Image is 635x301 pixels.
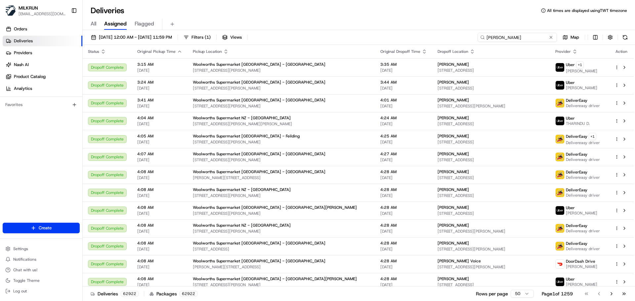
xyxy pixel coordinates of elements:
[13,267,37,273] span: Chat with us!
[566,134,587,139] span: DeliverEasy
[19,5,38,11] button: MILKRUN
[193,229,370,234] span: [STREET_ADDRESS][PERSON_NAME]
[205,34,211,40] span: ( 1 )
[193,62,325,67] span: Woolworths Supermarket [GEOGRAPHIC_DATA] - [GEOGRAPHIC_DATA]
[438,223,469,228] span: [PERSON_NAME]
[380,282,427,287] span: [DATE]
[193,133,300,139] span: Woolworths Supermarket [GEOGRAPHIC_DATA] - Feilding
[88,33,175,42] button: [DATE] 12:00 AM - [DATE] 11:59 PM
[380,187,427,192] span: 4:28 AM
[566,157,600,162] span: Delivereasy driver
[380,258,427,264] span: 4:28 AM
[571,34,579,40] span: Map
[19,11,66,17] button: [EMAIL_ADDRESS][DOMAIN_NAME]
[137,139,182,145] span: [DATE]
[137,187,182,192] span: 4:08 AM
[137,68,182,73] span: [DATE]
[438,282,545,287] span: [STREET_ADDRESS]
[556,153,564,161] img: delivereasy_logo.png
[380,115,427,121] span: 4:24 AM
[380,241,427,246] span: 4:28 AM
[191,34,211,40] span: Filters
[380,211,427,216] span: [DATE]
[438,276,469,282] span: [PERSON_NAME]
[137,229,182,234] span: [DATE]
[560,33,582,42] button: Map
[556,278,564,286] img: uber-new-logo.jpeg
[380,80,427,85] span: 3:44 AM
[193,276,357,282] span: Woolworths Supermarket [GEOGRAPHIC_DATA] - [GEOGRAPHIC_DATA][PERSON_NAME]
[438,241,469,246] span: [PERSON_NAME]
[547,8,627,13] span: All times are displayed using TWT timezone
[380,151,427,157] span: 4:27 AM
[556,81,564,90] img: uber-new-logo.jpeg
[380,276,427,282] span: 4:28 AM
[3,59,82,70] a: Nash AI
[14,26,27,32] span: Orders
[438,258,481,264] span: [PERSON_NAME] Voice
[566,241,587,246] span: DeliverEasy
[438,68,545,73] span: [STREET_ADDRESS]
[620,33,630,42] button: Refresh
[3,48,82,58] a: Providers
[13,288,27,294] span: Log out
[14,38,33,44] span: Deliveries
[380,62,427,67] span: 3:35 AM
[380,264,427,270] span: [DATE]
[13,257,36,262] span: Notifications
[193,223,291,228] span: Woolworths Supermarket NZ - [GEOGRAPHIC_DATA]
[566,121,590,126] span: THARINDU D.
[566,68,597,74] span: [PERSON_NAME]
[193,205,357,210] span: Woolworths Supermarket [GEOGRAPHIC_DATA] - [GEOGRAPHIC_DATA][PERSON_NAME]
[193,187,291,192] span: Woolworths Supermarket NZ - [GEOGRAPHIC_DATA]
[556,224,564,233] img: delivereasy_logo.png
[566,116,575,121] span: Uber
[566,259,595,264] span: DoorDash Drive
[193,103,370,109] span: [STREET_ADDRESS][PERSON_NAME]
[566,80,575,85] span: Uber
[566,210,597,216] span: [PERSON_NAME]
[566,98,587,103] span: DeliverEasy
[193,80,325,85] span: Woolworths Supermarket [GEOGRAPHIC_DATA] - [GEOGRAPHIC_DATA]
[380,157,427,163] span: [DATE]
[137,49,176,54] span: Original Pickup Time
[438,264,545,270] span: [STREET_ADDRESS][PERSON_NAME]
[193,121,370,127] span: [STREET_ADDRESS][PERSON_NAME][PERSON_NAME]
[137,80,182,85] span: 3:24 AM
[137,133,182,139] span: 4:05 AM
[566,140,600,145] span: Delivereasy driver
[566,193,600,198] span: Delivereasy driver
[566,103,600,108] span: Delivereasy driver
[14,74,46,80] span: Product Catalog
[193,241,325,246] span: Woolworths Supermarket [GEOGRAPHIC_DATA] - [GEOGRAPHIC_DATA]
[193,49,222,54] span: Pickup Location
[3,265,80,275] button: Chat with us!
[91,5,124,16] h1: Deliveries
[3,244,80,253] button: Settings
[438,157,545,163] span: [STREET_ADDRESS]
[137,175,182,180] span: [DATE]
[193,282,370,287] span: [STREET_ADDRESS][PERSON_NAME]
[230,34,242,40] span: Views
[14,50,32,56] span: Providers
[566,223,587,228] span: DeliverEasy
[13,246,28,251] span: Settings
[438,169,469,174] span: [PERSON_NAME]
[3,286,80,296] button: Log out
[438,62,469,67] span: [PERSON_NAME]
[438,151,469,157] span: [PERSON_NAME]
[556,242,564,250] img: delivereasy_logo.png
[88,49,99,54] span: Status
[556,188,564,197] img: delivereasy_logo.png
[380,103,427,109] span: [DATE]
[380,68,427,73] span: [DATE]
[193,264,370,270] span: [PERSON_NAME][STREET_ADDRESS]
[39,225,52,231] span: Create
[137,62,182,67] span: 3:15 AM
[137,103,182,109] span: [DATE]
[438,86,545,91] span: [STREET_ADDRESS]
[438,175,545,180] span: [STREET_ADDRESS]
[380,139,427,145] span: [DATE]
[3,83,82,94] a: Analytics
